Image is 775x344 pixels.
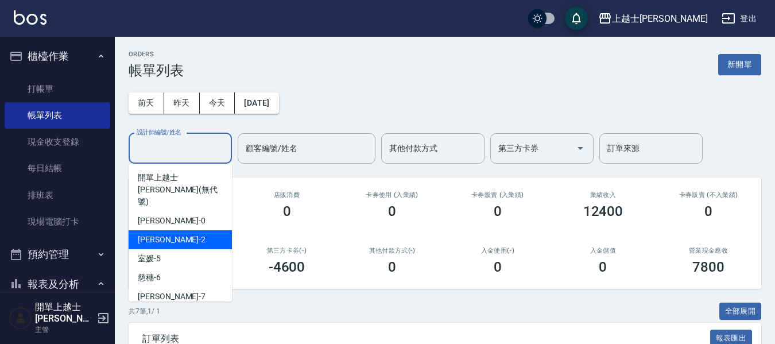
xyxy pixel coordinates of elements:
a: 報表匯出 [710,333,753,343]
button: 登出 [717,8,761,29]
a: 打帳單 [5,76,110,102]
button: 預約管理 [5,239,110,269]
span: 慈穗 -6 [138,272,161,284]
h3: 0 [494,203,502,219]
h2: 第三方卡券(-) [248,247,326,254]
a: 新開單 [718,59,761,69]
p: 主管 [35,324,94,335]
h3: -4600 [269,259,305,275]
h2: 卡券使用 (入業績) [353,191,431,199]
a: 排班表 [5,182,110,208]
h2: 入金儲值 [564,247,642,254]
label: 設計師編號/姓名 [137,128,181,137]
h2: 業績收入 [564,191,642,199]
h2: 卡券販賣 (入業績) [459,191,537,199]
h3: 0 [388,203,396,219]
p: 共 7 筆, 1 / 1 [129,306,160,316]
img: Logo [14,10,46,25]
a: 每日結帳 [5,155,110,181]
h2: ORDERS [129,51,184,58]
div: 上越士[PERSON_NAME] [612,11,708,26]
h2: 入金使用(-) [459,247,537,254]
h2: 店販消費 [248,191,326,199]
button: [DATE] [235,92,278,114]
a: 現場電腦打卡 [5,208,110,235]
button: 報表及分析 [5,269,110,299]
span: 室媛 -5 [138,253,161,265]
a: 現金收支登錄 [5,129,110,155]
h3: 帳單列表 [129,63,184,79]
button: 新開單 [718,54,761,75]
h3: 0 [704,203,712,219]
button: save [565,7,588,30]
button: 昨天 [164,92,200,114]
button: 前天 [129,92,164,114]
button: Open [571,139,590,157]
h3: 0 [283,203,291,219]
h2: 卡券販賣 (不入業績) [669,191,747,199]
button: 今天 [200,92,235,114]
span: 開單上越士[PERSON_NAME] (無代號) [138,172,223,208]
h3: 0 [388,259,396,275]
span: [PERSON_NAME] -0 [138,215,206,227]
h3: 7800 [692,259,724,275]
h3: 12400 [583,203,623,219]
h3: 0 [599,259,607,275]
span: [PERSON_NAME] -7 [138,291,206,303]
button: 全部展開 [719,303,762,320]
img: Person [9,307,32,330]
h5: 開單上越士[PERSON_NAME] [35,302,94,324]
button: 上越士[PERSON_NAME] [594,7,712,30]
button: 櫃檯作業 [5,41,110,71]
a: 帳單列表 [5,102,110,129]
span: [PERSON_NAME] -2 [138,234,206,246]
h2: 營業現金應收 [669,247,747,254]
h2: 其他付款方式(-) [353,247,431,254]
h3: 0 [494,259,502,275]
